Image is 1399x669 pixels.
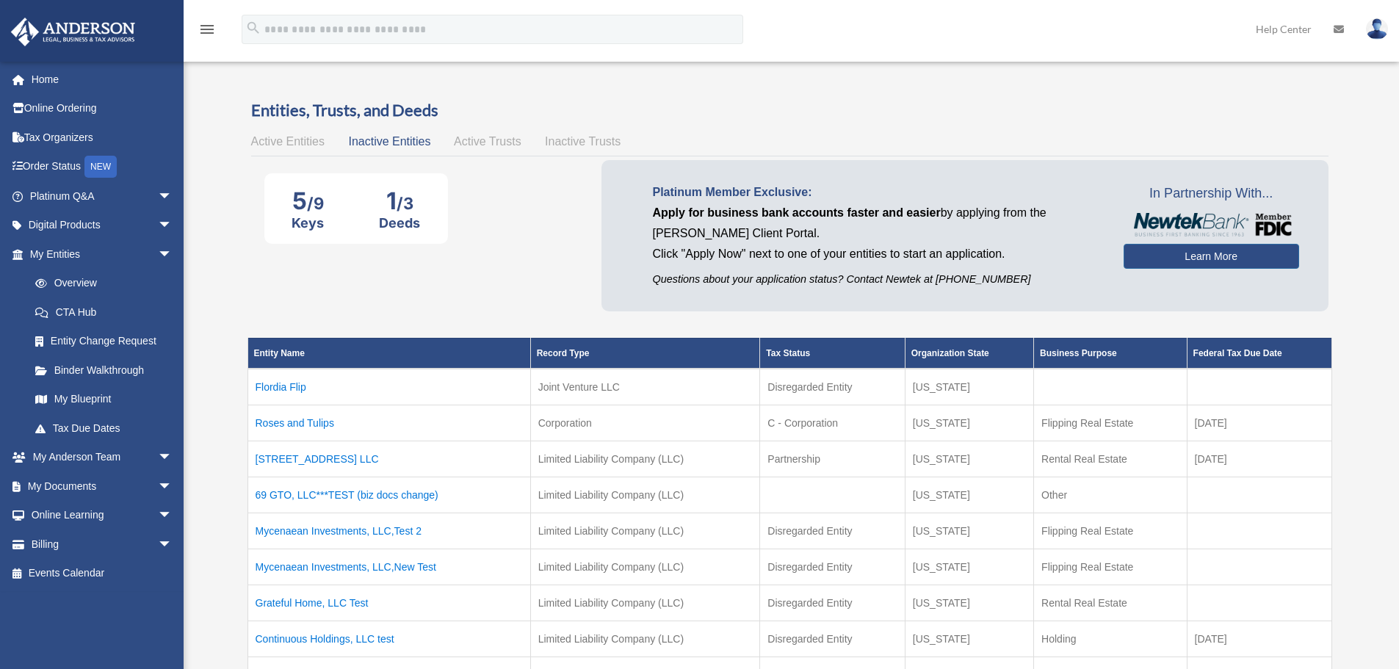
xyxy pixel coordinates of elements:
span: arrow_drop_down [158,443,187,473]
td: Limited Liability Company (LLC) [530,441,760,477]
a: CTA Hub [21,297,187,327]
a: Online Learningarrow_drop_down [10,501,195,530]
img: NewtekBankLogoSM.png [1131,213,1292,236]
td: [US_STATE] [905,369,1033,405]
td: [DATE] [1187,405,1331,441]
td: [US_STATE] [905,621,1033,657]
span: arrow_drop_down [158,211,187,241]
td: Flordia Flip [247,369,530,405]
div: 1 [379,187,420,215]
th: Business Purpose [1034,338,1187,369]
td: [US_STATE] [905,477,1033,513]
span: arrow_drop_down [158,471,187,502]
span: arrow_drop_down [158,529,187,560]
td: Flipping Real Estate [1034,513,1187,549]
td: Partnership [760,441,905,477]
p: Questions about your application status? Contact Newtek at [PHONE_NUMBER] [653,270,1102,289]
a: My Entitiesarrow_drop_down [10,239,187,269]
span: arrow_drop_down [158,501,187,531]
a: Binder Walkthrough [21,355,187,385]
a: Online Ordering [10,94,195,123]
td: Rental Real Estate [1034,585,1187,621]
td: Other [1034,477,1187,513]
td: [US_STATE] [905,405,1033,441]
th: Tax Status [760,338,905,369]
td: [US_STATE] [905,585,1033,621]
span: Active Trusts [454,135,521,148]
i: search [245,20,261,36]
a: My Blueprint [21,385,187,414]
td: Disregarded Entity [760,513,905,549]
span: Active Entities [251,135,325,148]
span: Inactive Trusts [545,135,621,148]
p: Platinum Member Exclusive: [653,182,1102,203]
span: arrow_drop_down [158,181,187,211]
div: Keys [292,215,324,231]
td: Limited Liability Company (LLC) [530,513,760,549]
td: Limited Liability Company (LLC) [530,549,760,585]
td: Disregarded Entity [760,621,905,657]
td: Continuous Holdings, LLC test [247,621,530,657]
div: Deeds [379,215,420,231]
a: Home [10,65,195,94]
a: Events Calendar [10,559,195,588]
td: Mycenaean Investments, LLC,Test 2 [247,513,530,549]
a: Learn More [1124,244,1299,269]
p: Click "Apply Now" next to one of your entities to start an application. [653,244,1102,264]
th: Record Type [530,338,760,369]
td: C - Corporation [760,405,905,441]
td: Mycenaean Investments, LLC,New Test [247,549,530,585]
span: /9 [307,194,324,213]
td: Flipping Real Estate [1034,405,1187,441]
th: Federal Tax Due Date [1187,338,1331,369]
td: Flipping Real Estate [1034,549,1187,585]
img: Anderson Advisors Platinum Portal [7,18,140,46]
th: Entity Name [247,338,530,369]
a: My Documentsarrow_drop_down [10,471,195,501]
td: Corporation [530,405,760,441]
td: Joint Venture LLC [530,369,760,405]
span: In Partnership With... [1124,182,1299,206]
span: Apply for business bank accounts faster and easier [653,206,941,219]
td: [DATE] [1187,621,1331,657]
a: Platinum Q&Aarrow_drop_down [10,181,195,211]
td: [US_STATE] [905,513,1033,549]
a: Overview [21,269,180,298]
span: Inactive Entities [348,135,430,148]
a: Digital Productsarrow_drop_down [10,211,195,240]
td: [US_STATE] [905,441,1033,477]
td: Rental Real Estate [1034,441,1187,477]
img: User Pic [1366,18,1388,40]
td: Limited Liability Company (LLC) [530,585,760,621]
td: Holding [1034,621,1187,657]
td: 69 GTO, LLC***TEST (biz docs change) [247,477,530,513]
a: Order StatusNEW [10,152,195,182]
a: Entity Change Request [21,327,187,356]
a: Tax Organizers [10,123,195,152]
p: by applying from the [PERSON_NAME] Client Portal. [653,203,1102,244]
a: Billingarrow_drop_down [10,529,195,559]
td: [DATE] [1187,441,1331,477]
td: Limited Liability Company (LLC) [530,621,760,657]
div: 5 [292,187,324,215]
i: menu [198,21,216,38]
a: menu [198,26,216,38]
div: NEW [84,156,117,178]
td: Grateful Home, LLC Test [247,585,530,621]
a: Tax Due Dates [21,413,187,443]
h3: Entities, Trusts, and Deeds [251,99,1328,122]
td: Disregarded Entity [760,369,905,405]
td: [STREET_ADDRESS] LLC [247,441,530,477]
td: Roses and Tulips [247,405,530,441]
a: My Anderson Teamarrow_drop_down [10,443,195,472]
th: Organization State [905,338,1033,369]
span: arrow_drop_down [158,239,187,270]
td: Disregarded Entity [760,585,905,621]
td: Disregarded Entity [760,549,905,585]
td: Limited Liability Company (LLC) [530,477,760,513]
span: /3 [397,194,413,213]
td: [US_STATE] [905,549,1033,585]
